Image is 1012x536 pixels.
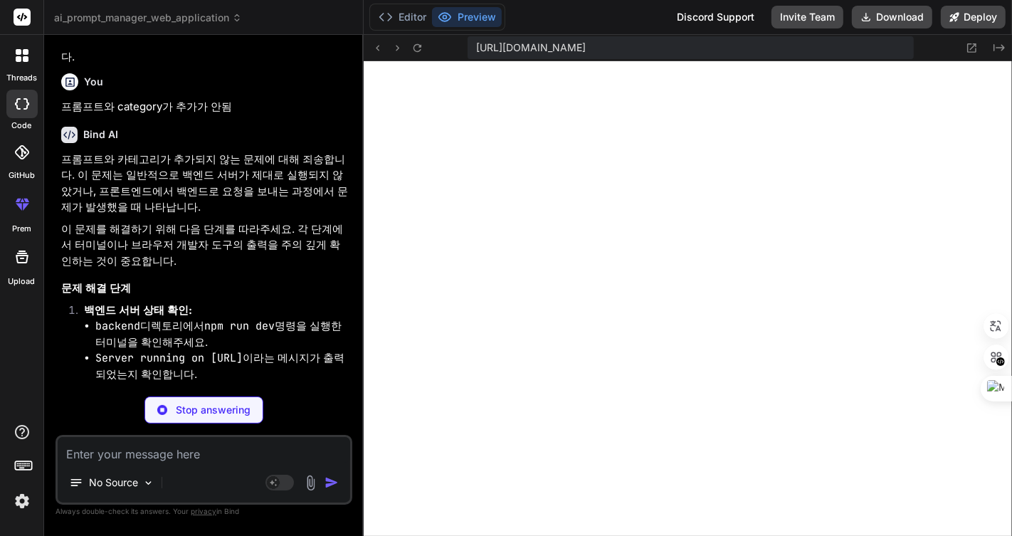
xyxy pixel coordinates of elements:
[302,475,319,491] img: attachment
[852,6,932,28] button: Download
[373,7,432,27] button: Editor
[54,11,242,25] span: ai_prompt_manager_web_application
[95,319,140,333] code: backend
[61,280,349,297] h3: 문제 해결 단계
[9,169,35,182] label: GitHub
[142,477,154,489] img: Pick Models
[84,303,192,317] strong: 백엔드 서버 상태 확인:
[89,475,138,490] p: No Source
[771,6,843,28] button: Invite Team
[61,221,349,270] p: 이 문제를 해결하기 위해 다음 단계를 따라주세요. 각 단계에서 터미널이나 브라우저 개발자 도구의 출력을 주의 깊게 확인하는 것이 중요합니다.
[204,319,275,333] code: npm run dev
[61,99,349,115] p: 프롬프트와 category가 추가가 안됨
[83,127,118,142] h6: Bind AI
[668,6,763,28] div: Discord Support
[432,7,502,27] button: Preview
[325,475,339,490] img: icon
[84,75,103,89] h6: You
[95,350,349,382] li: 이라는 메시지가 출력되었는지 확인합니다.
[95,382,349,431] li: 만약 이 메시지가 보이지 않거나, 빨간색 오류 메시지가 있다면, 해당 오류 메시지를 알려주세요. 특히 로 시작하는 메시지가 있는지 확인해주세요.
[176,403,251,417] p: Stop answering
[95,351,243,365] code: Server running on [URL]
[61,152,349,216] p: 프롬프트와 카테고리가 추가되지 않는 문제에 대해 죄송합니다. 이 문제는 일반적으로 백엔드 서버가 제대로 실행되지 않았거나, 프론트엔드에서 백엔드로 요청을 보내는 과정에서 문제...
[10,489,34,513] img: settings
[12,120,32,132] label: code
[364,61,1012,536] iframe: Preview
[9,275,36,288] label: Upload
[476,41,586,55] span: [URL][DOMAIN_NAME]
[941,6,1006,28] button: Deploy
[6,72,37,84] label: threads
[95,318,349,350] li: 디렉토리에서 명령을 실행한 터미널을 확인해주세요.
[12,223,31,235] label: prem
[191,507,216,515] span: privacy
[56,505,352,518] p: Always double-check its answers. Your in Bind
